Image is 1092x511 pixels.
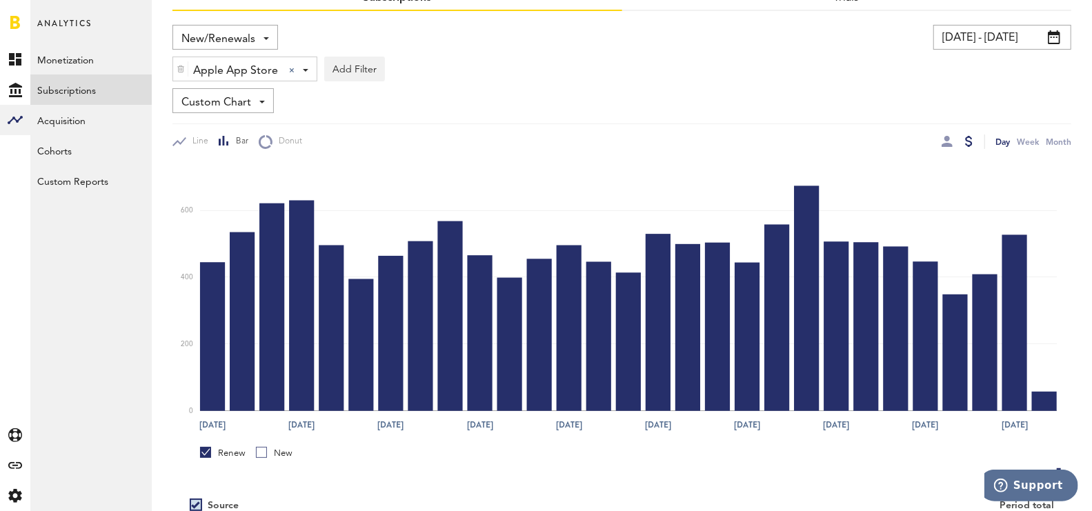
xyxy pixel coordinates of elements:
text: [DATE] [556,419,582,432]
text: 0 [189,408,193,414]
text: [DATE] [1002,419,1028,432]
a: Monetization [30,44,152,74]
text: [DATE] [378,419,404,432]
span: Custom Chart [181,91,251,114]
div: Delete [173,57,188,81]
text: [DATE] [199,419,226,432]
text: 600 [181,208,193,214]
text: [DATE] [288,419,315,432]
span: Donut [272,136,302,148]
span: Line [186,136,208,148]
div: Week [1017,134,1039,149]
text: [DATE] [913,419,939,432]
text: 200 [181,341,193,348]
span: New/Renewals [181,28,255,51]
a: Acquisition [30,105,152,135]
div: New [256,447,292,459]
span: Bar [230,136,248,148]
div: Renew [200,447,246,459]
button: Export [1022,465,1071,483]
a: Cohorts [30,135,152,166]
button: Add Filter [324,57,385,81]
text: [DATE] [467,419,493,432]
img: Export [1051,465,1067,482]
text: [DATE] [645,419,671,432]
div: Month [1046,134,1071,149]
span: Apple App Store [193,59,278,83]
text: [DATE] [734,419,760,432]
img: trash_awesome_blue.svg [177,64,185,74]
span: Analytics [37,15,92,44]
a: Custom Reports [30,166,152,196]
text: [DATE] [824,419,850,432]
div: Day [995,134,1010,149]
iframe: Opens a widget where you can find more information [984,470,1078,504]
a: Subscriptions [30,74,152,105]
text: 400 [181,274,193,281]
div: Clear [289,68,295,73]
